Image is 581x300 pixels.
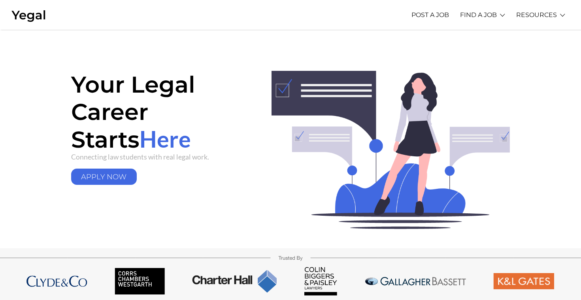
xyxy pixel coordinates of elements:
a: POST A JOB [411,4,449,26]
a: APPLY NOW [71,169,137,185]
h1: Your Legal Career Starts [71,71,247,153]
span: Here [140,125,191,152]
p: Connecting law students with real legal work. [71,153,247,161]
img: header-img [259,71,510,229]
a: FIND A JOB [460,4,497,26]
a: RESOURCES [516,4,557,26]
